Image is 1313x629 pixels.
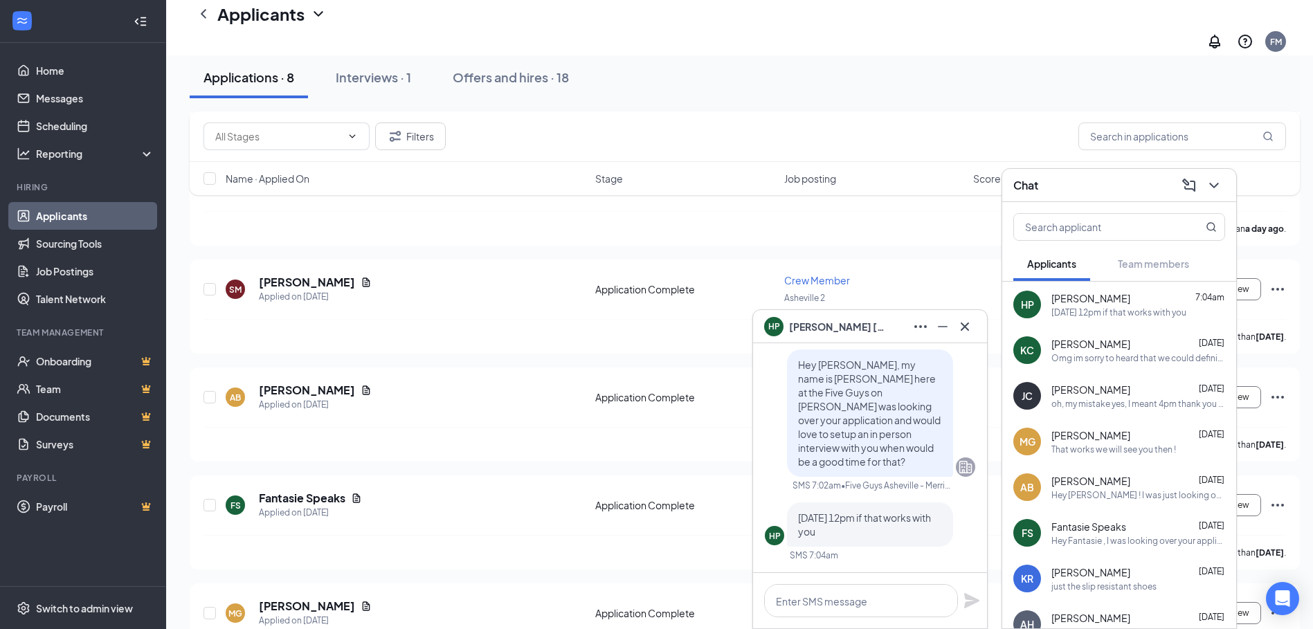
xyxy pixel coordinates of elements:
a: PayrollCrown [36,493,154,520]
div: Interviews · 1 [336,69,411,86]
span: [PERSON_NAME] [1051,474,1130,488]
div: oh, my mistake yes, I meant 4pm thank you for clarifying ! [1051,398,1225,410]
svg: Analysis [17,147,30,161]
svg: Notifications [1206,33,1223,50]
span: [DATE] [1199,566,1224,576]
span: Hey [PERSON_NAME], my name is [PERSON_NAME] here at the Five Guys on [PERSON_NAME] was looking ov... [798,358,941,468]
div: [DATE] 12pm if that works with you [1051,307,1186,318]
a: SurveysCrown [36,430,154,458]
a: Scheduling [36,112,154,140]
svg: MagnifyingGlass [1206,221,1217,233]
span: Score [973,172,1001,185]
div: SMS 7:02am [793,480,841,491]
div: FS [230,500,241,511]
svg: Settings [17,601,30,615]
svg: Document [361,601,372,612]
div: Applied on [DATE] [259,290,372,304]
svg: Ellipses [1269,389,1286,405]
span: Name · Applied On [226,172,309,185]
div: Application Complete [595,282,776,296]
svg: Document [361,277,372,288]
div: SMS 7:04am [790,549,838,561]
svg: Plane [963,592,980,609]
div: Application Complete [595,390,776,404]
span: [DATE] [1199,520,1224,531]
b: [DATE] [1256,439,1284,450]
button: ChevronDown [1203,174,1225,197]
b: [DATE] [1256,547,1284,558]
div: Hey [PERSON_NAME] ! I was just looking over your application and I would love to setup an intervi... [1051,489,1225,501]
button: Ellipses [909,316,932,338]
svg: Ellipses [912,318,929,335]
svg: ChevronDown [1206,177,1222,194]
svg: Ellipses [1269,281,1286,298]
span: 7:04am [1195,292,1224,302]
span: [PERSON_NAME] [PERSON_NAME] [789,319,886,334]
div: MG [1020,435,1035,448]
svg: ChevronLeft [195,6,212,22]
div: Applied on [DATE] [259,614,372,628]
a: TeamCrown [36,375,154,403]
div: Offers and hires · 18 [453,69,569,86]
span: [DATE] [1199,612,1224,622]
span: [PERSON_NAME] [1051,383,1130,396]
input: Search in applications [1078,122,1286,150]
svg: ComposeMessage [1181,177,1197,194]
svg: Company [957,459,974,475]
div: Hiring [17,181,152,193]
div: just the slip resistant shoes [1051,581,1157,592]
h3: Chat [1013,178,1038,193]
button: Minimize [932,316,954,338]
div: Payroll [17,472,152,484]
div: FM [1270,36,1282,48]
span: Fantasie Speaks [1051,520,1126,534]
a: Home [36,57,154,84]
div: HP [769,530,781,542]
span: [PERSON_NAME] [1051,337,1130,351]
h1: Applicants [217,2,305,26]
svg: Minimize [934,318,951,335]
span: Stage [595,172,623,185]
h5: [PERSON_NAME] [259,599,355,614]
div: JC [1022,389,1033,403]
div: Open Intercom Messenger [1266,582,1299,615]
div: That works we will see you then ! [1051,444,1176,455]
h5: Fantasie Speaks [259,491,345,506]
div: Team Management [17,327,152,338]
svg: Filter [387,128,404,145]
svg: Document [361,385,372,396]
button: Filter Filters [375,122,446,150]
div: Applied on [DATE] [259,506,362,520]
button: ComposeMessage [1178,174,1200,197]
div: AB [1020,480,1034,494]
span: [PERSON_NAME] [1051,291,1130,305]
svg: MagnifyingGlass [1262,131,1274,142]
a: Sourcing Tools [36,230,154,257]
div: AB [230,392,241,403]
div: FS [1022,526,1033,540]
div: KR [1021,572,1033,585]
div: Application Complete [595,498,776,512]
a: Applicants [36,202,154,230]
a: Messages [36,84,154,112]
svg: Document [351,493,362,504]
div: Switch to admin view [36,601,133,615]
span: [DATE] [1199,383,1224,394]
svg: Ellipses [1269,497,1286,513]
svg: QuestionInfo [1237,33,1253,50]
span: [DATE] [1199,475,1224,485]
div: HP [1021,298,1034,311]
b: [DATE] [1256,331,1284,342]
div: Hey Fantasie , I was looking over your application and I would love to setup a interview with you... [1051,535,1225,547]
svg: Collapse [134,15,147,28]
div: KC [1020,343,1034,357]
span: Asheville 2 [784,293,825,303]
svg: WorkstreamLogo [15,14,29,28]
span: • Five Guys Asheville - Merrimon [841,480,950,491]
span: [PERSON_NAME] [1051,428,1130,442]
a: Job Postings [36,257,154,285]
input: All Stages [215,129,341,144]
a: DocumentsCrown [36,403,154,430]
